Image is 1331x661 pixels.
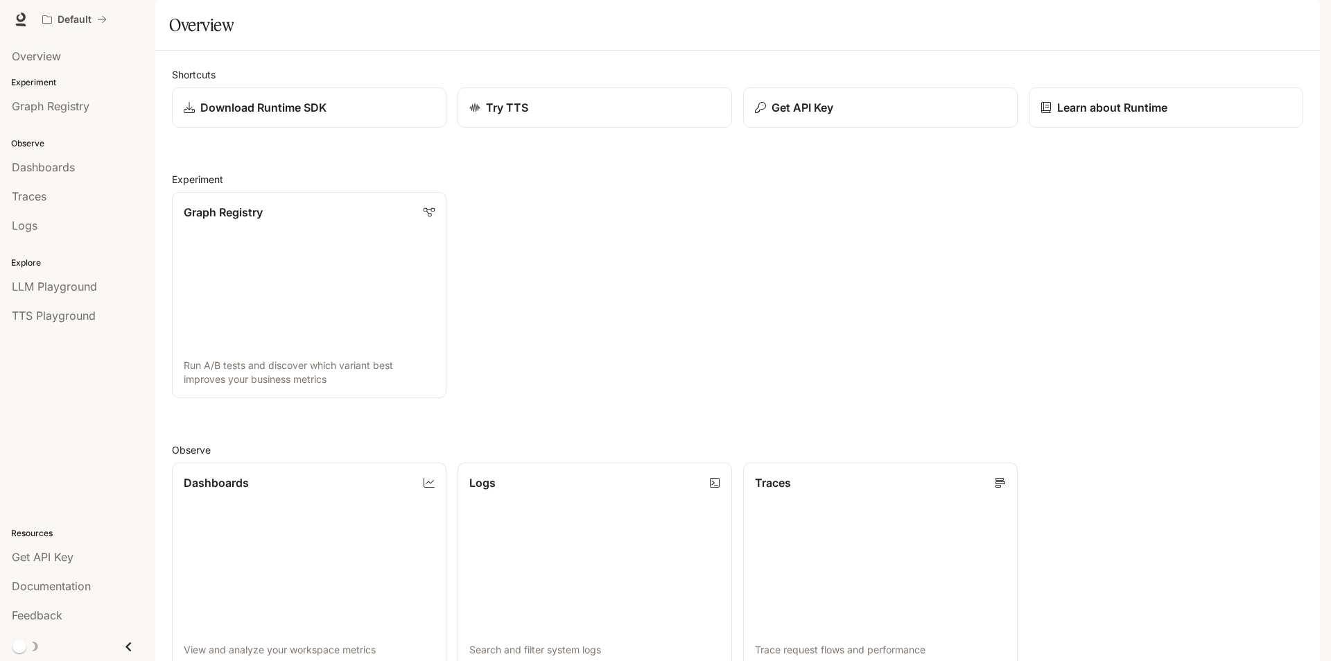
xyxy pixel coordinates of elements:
[486,99,528,116] p: Try TTS
[469,643,720,657] p: Search and filter system logs
[184,474,249,491] p: Dashboards
[755,643,1006,657] p: Trace request flows and performance
[169,11,234,39] h1: Overview
[1057,99,1167,116] p: Learn about Runtime
[184,359,435,386] p: Run A/B tests and discover which variant best improves your business metrics
[184,204,263,221] p: Graph Registry
[172,67,1303,82] h2: Shortcuts
[172,192,446,398] a: Graph RegistryRun A/B tests and discover which variant best improves your business metrics
[200,99,327,116] p: Download Runtime SDK
[743,87,1018,128] button: Get API Key
[1029,87,1303,128] a: Learn about Runtime
[184,643,435,657] p: View and analyze your workspace metrics
[458,87,732,128] a: Try TTS
[755,474,791,491] p: Traces
[469,474,496,491] p: Logs
[772,99,833,116] p: Get API Key
[36,6,113,33] button: All workspaces
[172,443,1303,457] h2: Observe
[172,172,1303,187] h2: Experiment
[172,87,446,128] a: Download Runtime SDK
[58,14,92,26] p: Default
